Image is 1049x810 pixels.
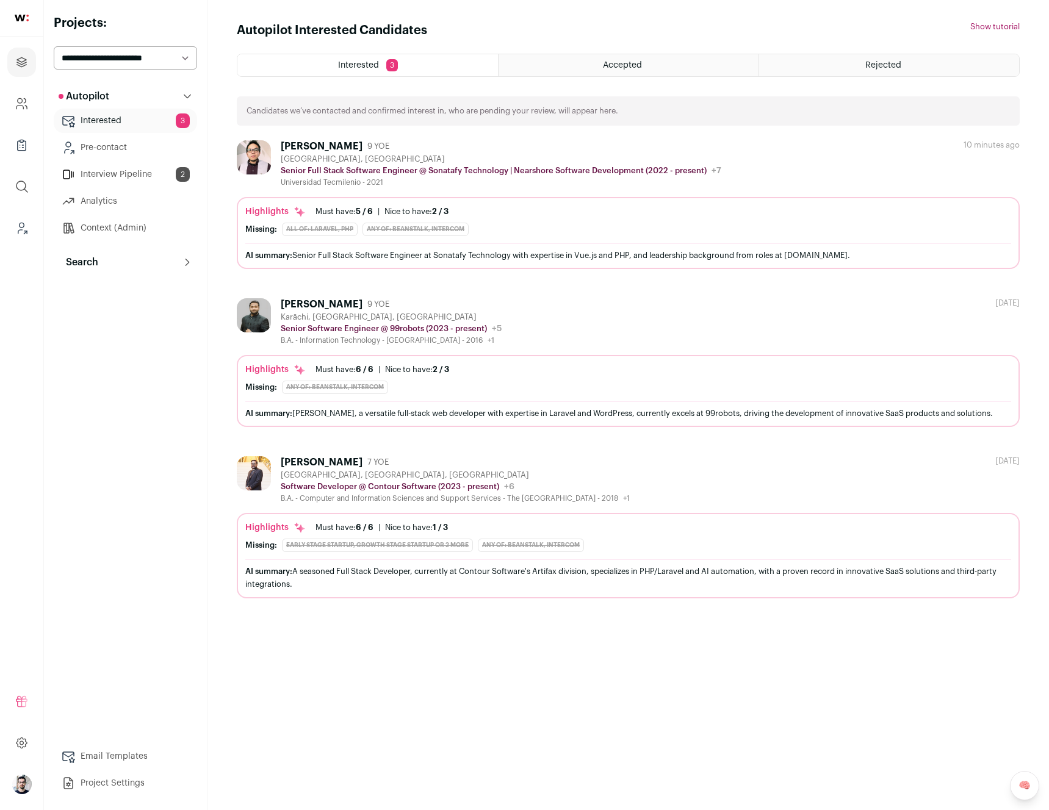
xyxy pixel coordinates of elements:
div: Highlights [245,206,306,218]
span: 9 YOE [367,299,389,309]
div: [DATE] [995,456,1020,466]
a: Context (Admin) [54,216,197,240]
a: Interested3 [54,109,197,133]
div: Must have: [315,365,373,375]
span: +6 [504,482,514,491]
ul: | [315,523,448,532]
div: Early Stage Startup, Growth Stage Startup or 2 more [282,539,473,552]
span: 2 / 3 [433,365,449,373]
span: Rejected [865,61,901,70]
img: 34167d7f02420a997b8c12bd14b336c3281c9f2798d8436b92a7ba733ed25f60.jpg [237,140,271,174]
h1: Autopilot Interested Candidates [237,22,427,39]
p: Candidates we’ve contacted and confirmed interest in, who are pending your review, will appear here. [247,106,618,116]
div: Any of: Beanstalk, Intercom [478,539,584,552]
a: Analytics [54,189,197,213]
div: B.A. - Computer and Information Sciences and Support Services - The [GEOGRAPHIC_DATA] - 2018 [281,493,630,503]
div: [PERSON_NAME], a versatile full-stack web developer with expertise in Laravel and WordPress, curr... [245,407,1011,420]
button: Show tutorial [970,22,1020,32]
a: Pre-contact [54,135,197,160]
button: Autopilot [54,84,197,109]
a: Interview Pipeline2 [54,162,197,187]
div: Universidad Tecmilenio - 2021 [281,177,721,187]
p: Senior Full Stack Software Engineer @ Sonatafy Technology | Nearshore Software Development (2022 ... [281,166,707,176]
img: b60b8c39aa71cf4e1afecfa5e4377379038a4f169e37b627752dc4658cbf1bd2.jpg [237,298,271,332]
a: Email Templates [54,744,197,769]
span: 5 / 6 [356,207,373,215]
div: [DATE] [995,298,1020,308]
div: [GEOGRAPHIC_DATA], [GEOGRAPHIC_DATA], [GEOGRAPHIC_DATA] [281,470,630,480]
div: Highlights [245,364,306,376]
div: Senior Full Stack Software Engineer at Sonatafy Technology with expertise in Vue.js and PHP, and ... [245,249,1011,262]
span: AI summary: [245,409,292,417]
p: Software Developer @ Contour Software (2023 - present) [281,482,499,492]
span: +7 [712,167,721,175]
span: Accepted [603,61,642,70]
span: +1 [623,495,630,502]
div: Missing: [245,224,277,234]
div: 10 minutes ago [964,140,1020,150]
div: Karāchi, [GEOGRAPHIC_DATA], [GEOGRAPHIC_DATA] [281,312,502,322]
span: 2 / 3 [432,207,449,215]
button: Open dropdown [12,775,32,794]
span: +1 [488,337,494,344]
a: Leads (Backoffice) [7,213,36,243]
a: 🧠 [1010,771,1039,800]
a: [PERSON_NAME] 7 YOE [GEOGRAPHIC_DATA], [GEOGRAPHIC_DATA], [GEOGRAPHIC_DATA] Software Developer @ ... [237,456,1020,598]
img: 0c69ab28f83054bf1e05ab6fa91dc282ca00d5063e1fd4a93a7116a290c5f19d.jpg [237,456,271,490]
span: 2 [176,167,190,182]
span: 6 / 6 [356,523,373,531]
div: Must have: [315,207,373,217]
h2: Projects: [54,15,197,32]
a: [PERSON_NAME] 9 YOE Karāchi, [GEOGRAPHIC_DATA], [GEOGRAPHIC_DATA] Senior Software Engineer @ 99ro... [237,298,1020,427]
div: Any of: Beanstalk, Intercom [282,381,388,394]
a: Project Settings [54,771,197,795]
a: Rejected [759,54,1019,76]
div: Nice to have: [384,207,449,217]
span: 7 YOE [367,457,389,467]
a: Company Lists [7,131,36,160]
a: Company and ATS Settings [7,89,36,118]
div: All of: Laravel, PHP [282,223,358,236]
img: wellfound-shorthand-0d5821cbd27db2630d0214b213865d53afaa358527fdda9d0ea32b1df1b89c2c.svg [15,15,29,21]
div: Missing: [245,540,277,550]
button: Search [54,250,197,274]
a: Projects [7,48,36,77]
span: 6 / 6 [356,365,373,373]
p: Senior Software Engineer @ 99robots (2023 - present) [281,324,487,334]
div: Nice to have: [385,365,449,375]
div: Must have: [315,523,373,532]
div: Missing: [245,382,277,392]
p: Search [59,255,98,270]
div: [GEOGRAPHIC_DATA], [GEOGRAPHIC_DATA] [281,154,721,164]
ul: | [315,365,449,375]
span: 1 / 3 [433,523,448,531]
span: +5 [492,324,502,333]
div: [PERSON_NAME] [281,456,362,468]
span: 9 YOE [367,142,389,151]
div: [PERSON_NAME] [281,298,362,310]
div: B.A. - Information Technology - [GEOGRAPHIC_DATA] - 2016 [281,335,502,345]
ul: | [315,207,449,217]
span: 3 [386,59,398,71]
div: [PERSON_NAME] [281,140,362,152]
a: [PERSON_NAME] 9 YOE [GEOGRAPHIC_DATA], [GEOGRAPHIC_DATA] Senior Full Stack Software Engineer @ So... [237,140,1020,269]
span: Interested [338,61,379,70]
span: AI summary: [245,251,292,259]
a: Accepted [499,54,759,76]
span: 3 [176,113,190,128]
p: Autopilot [59,89,109,104]
div: A seasoned Full Stack Developer, currently at Contour Software's Artifax division, specializes in... [245,565,1011,590]
div: Nice to have: [385,523,448,532]
div: Any of: Beanstalk, Intercom [362,223,469,236]
img: 10051957-medium_jpg [12,775,32,794]
span: AI summary: [245,567,292,575]
div: Highlights [245,521,306,534]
